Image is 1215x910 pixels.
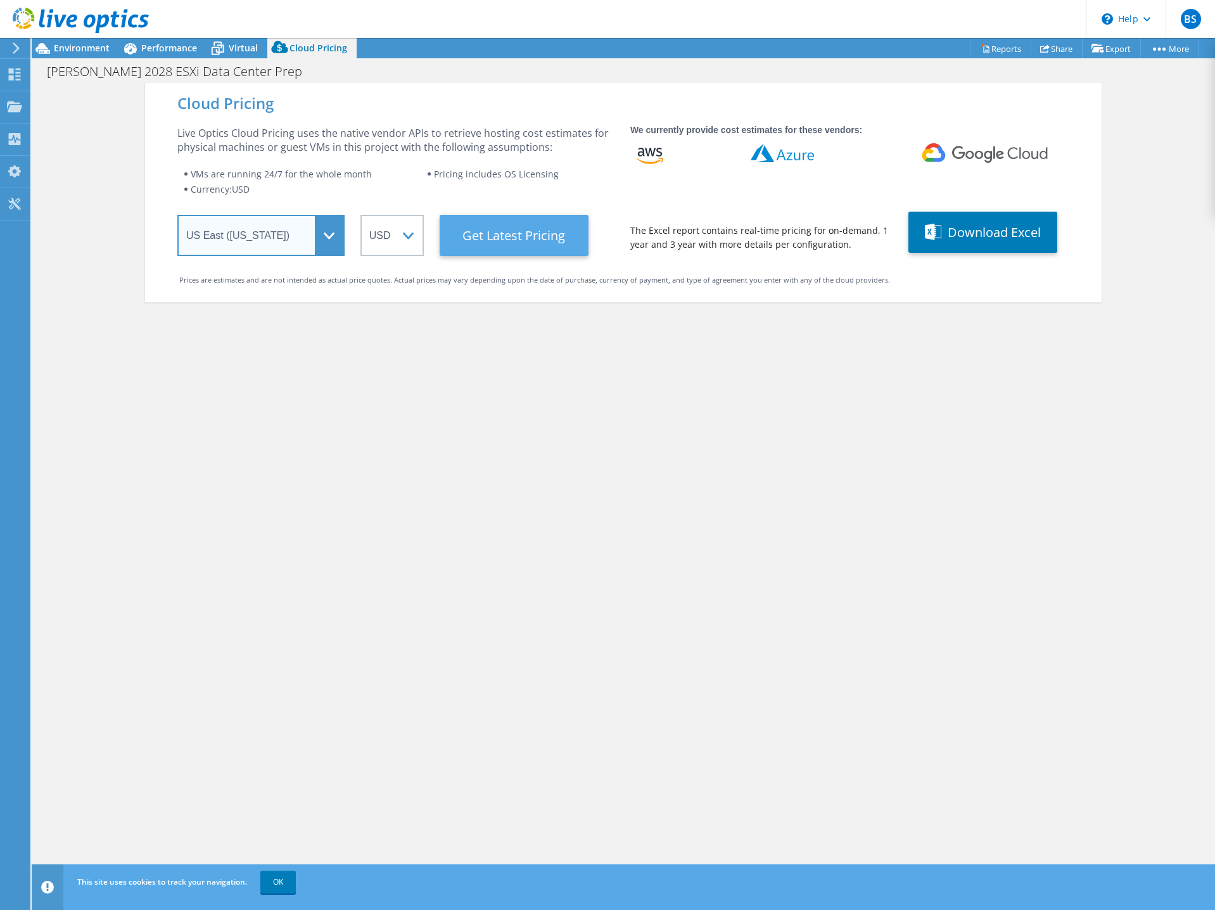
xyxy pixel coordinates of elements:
[54,42,110,54] span: Environment
[1181,9,1201,29] span: BS
[1140,39,1199,58] a: More
[41,65,322,79] h1: [PERSON_NAME] 2028 ESXi Data Center Prep
[177,126,614,154] div: Live Optics Cloud Pricing uses the native vendor APIs to retrieve hosting cost estimates for phys...
[141,42,197,54] span: Performance
[179,273,1067,287] div: Prices are estimates and are not intended as actual price quotes. Actual prices may vary dependin...
[229,42,258,54] span: Virtual
[191,183,250,195] span: Currency: USD
[1082,39,1141,58] a: Export
[1102,13,1113,25] svg: \n
[289,42,347,54] span: Cloud Pricing
[177,96,1069,110] div: Cloud Pricing
[908,212,1057,253] button: Download Excel
[77,876,247,887] span: This site uses cookies to track your navigation.
[434,168,559,180] span: Pricing includes OS Licensing
[630,224,893,252] div: The Excel report contains real-time pricing for on-demand, 1 year and 3 year with more details pe...
[260,871,296,894] a: OK
[440,215,588,256] button: Get Latest Pricing
[191,168,372,180] span: VMs are running 24/7 for the whole month
[970,39,1031,58] a: Reports
[630,125,862,135] strong: We currently provide cost estimates for these vendors:
[1031,39,1083,58] a: Share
